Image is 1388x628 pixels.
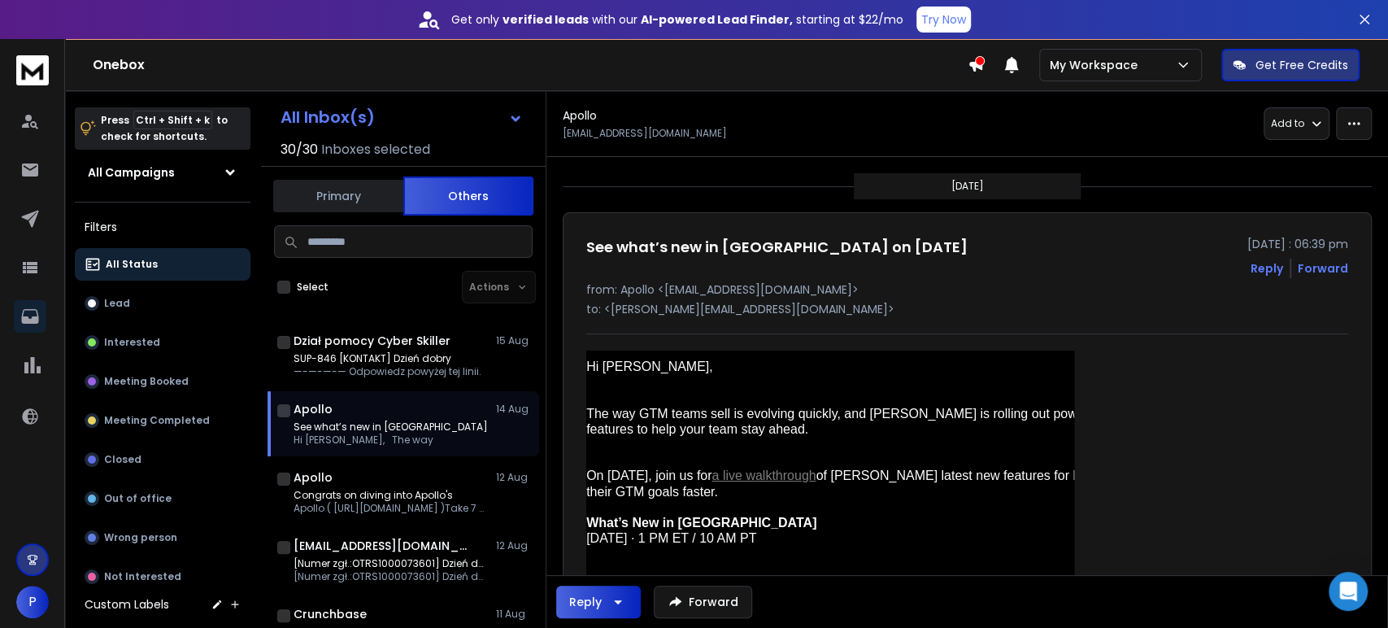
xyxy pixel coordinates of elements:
[586,236,968,259] h1: See what’s new in [GEOGRAPHIC_DATA] on [DATE]
[294,538,472,554] h1: [EMAIL_ADDRESS][DOMAIN_NAME]
[496,334,533,347] p: 15 Aug
[496,471,533,484] p: 12 Aug
[586,531,756,545] span: [DATE] · 1 PM ET / 10 AM PT
[75,482,250,515] button: Out of office
[273,178,403,214] button: Primary
[101,112,228,145] p: Press to check for shortcuts.
[556,586,641,618] button: Reply
[85,596,169,613] h3: Custom Labels
[586,281,1348,298] p: from: Apollo <[EMAIL_ADDRESS][DOMAIN_NAME]>
[104,414,210,427] p: Meeting Completed
[294,606,367,622] h1: Crunchbase
[294,333,450,349] h1: Dział pomocy Cyber Skiller
[75,404,250,437] button: Meeting Completed
[654,586,752,618] button: Forward
[586,301,1348,317] p: to: <[PERSON_NAME][EMAIL_ADDRESS][DOMAIN_NAME]>
[75,216,250,238] h3: Filters
[496,608,533,621] p: 11 Aug
[75,326,250,359] button: Interested
[563,127,727,140] p: [EMAIL_ADDRESS][DOMAIN_NAME]
[294,421,488,434] p: See what’s new in [GEOGRAPHIC_DATA]
[294,401,333,417] h1: Apollo
[104,375,189,388] p: Meeting Booked
[1247,236,1348,252] p: [DATE] : 06:39 pm
[297,281,329,294] label: Select
[75,560,250,593] button: Not Interested
[403,177,533,216] button: Others
[586,469,1175,498] span: On [DATE], join us for of [PERSON_NAME] latest new features for helping teams hit their GTM goals...
[75,521,250,554] button: Wrong person
[586,516,816,530] strong: What’s New in [GEOGRAPHIC_DATA]
[294,502,489,515] p: Apollo ( [URL][DOMAIN_NAME] )Take 7 minutes [DATE]
[563,107,597,124] h1: Apollo
[294,352,481,365] p: SUP-846 [KONTAKT] Dzień dobry
[496,403,533,416] p: 14 Aug
[503,11,589,28] strong: verified leads
[104,297,130,310] p: Lead
[93,55,968,75] h1: Onebox
[921,11,966,28] p: Try Now
[104,492,172,505] p: Out of office
[496,539,533,552] p: 12 Aug
[16,55,49,85] img: logo
[569,594,602,610] div: Reply
[586,360,713,373] span: Hi [PERSON_NAME],
[104,336,160,349] p: Interested
[75,156,250,189] button: All Campaigns
[104,570,181,583] p: Not Interested
[1271,117,1304,130] p: Add to
[1329,572,1368,611] div: Open Intercom Messenger
[104,531,177,544] p: Wrong person
[641,11,793,28] strong: AI-powered Lead Finder,
[268,101,536,133] button: All Inbox(s)
[451,11,903,28] p: Get only with our starting at $22/mo
[1251,260,1283,277] button: Reply
[281,140,318,159] span: 30 / 30
[75,365,250,398] button: Meeting Booked
[711,469,816,482] a: a live walkthrough
[88,164,175,181] h1: All Campaigns
[75,287,250,320] button: Lead
[916,7,971,33] button: Try Now
[133,111,212,129] span: Ctrl + Shift + k
[1298,260,1348,277] div: Forward
[1255,57,1348,73] p: Get Free Credits
[294,489,489,502] p: Congrats on diving into Apollo's
[321,140,430,159] h3: Inboxes selected
[16,586,49,618] button: P
[281,109,375,125] h1: All Inbox(s)
[586,407,1133,436] span: The way GTM teams sell is evolving quickly, and [PERSON_NAME] is rolling out powerful new feature...
[294,557,489,570] p: [Numer zgł.:OTRS1000073601] Dzień dobry_Potwierdzenie zarejestrowania
[294,469,333,486] h1: Apollo
[75,248,250,281] button: All Status
[1050,57,1144,73] p: My Workspace
[1221,49,1360,81] button: Get Free Credits
[951,180,984,193] p: [DATE]
[294,434,488,447] p: Hi [PERSON_NAME], The way
[294,365,481,378] p: —-—-—-— Odpowiedz powyżej tej linii.
[106,258,158,271] p: All Status
[294,570,489,583] p: [Numer zgł.:OTRS1000073601] Dzień dobry_Potwierdzenie zarejestrowania
[75,443,250,476] button: Closed
[104,453,141,466] p: Closed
